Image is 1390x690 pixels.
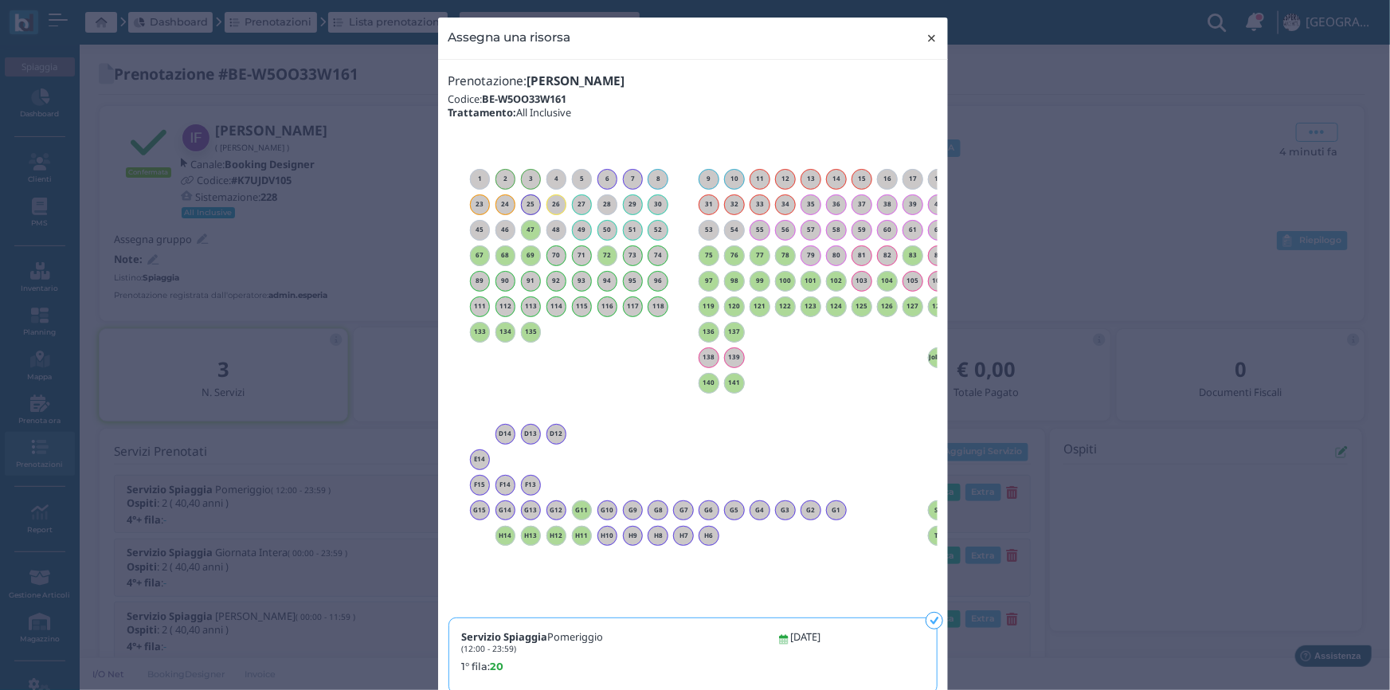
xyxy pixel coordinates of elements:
[470,507,491,514] h6: G15
[572,532,593,539] h6: H11
[750,175,770,182] h6: 11
[623,303,644,310] h6: 117
[791,631,821,642] h5: [DATE]
[495,481,516,488] h6: F14
[775,303,796,310] h6: 122
[470,226,491,233] h6: 45
[699,379,719,386] h6: 140
[750,226,770,233] h6: 55
[750,201,770,208] h6: 33
[597,303,618,310] h6: 116
[495,328,516,335] h6: 134
[699,226,719,233] h6: 53
[47,13,105,25] span: Assistenza
[546,532,567,539] h6: H12
[801,201,821,208] h6: 35
[448,107,938,118] h5: All Inclusive
[597,252,618,259] h6: 72
[877,277,898,284] h6: 104
[495,303,516,310] h6: 112
[750,303,770,310] h6: 121
[724,175,745,182] h6: 10
[648,532,668,539] h6: H8
[801,226,821,233] h6: 57
[826,175,847,182] h6: 14
[462,629,548,644] b: Servizio Spiaggia
[877,175,898,182] h6: 16
[521,328,542,335] h6: 135
[724,252,745,259] h6: 76
[648,252,668,259] h6: 74
[903,277,923,284] h6: 105
[597,201,618,208] h6: 28
[623,175,644,182] h6: 7
[826,201,847,208] h6: 36
[521,252,542,259] h6: 69
[623,201,644,208] h6: 29
[495,532,516,539] h6: H14
[648,277,668,284] h6: 96
[495,252,516,259] h6: 68
[852,226,872,233] h6: 59
[462,659,761,674] label: 1° fila:
[470,328,491,335] h6: 133
[699,175,719,182] h6: 9
[546,201,567,208] h6: 26
[495,226,516,233] h6: 46
[699,252,719,259] h6: 75
[724,226,745,233] h6: 54
[801,277,821,284] h6: 101
[699,507,719,514] h6: G6
[877,252,898,259] h6: 82
[521,277,542,284] h6: 91
[597,277,618,284] h6: 94
[648,303,668,310] h6: 118
[521,532,542,539] h6: H13
[521,481,542,488] h6: F13
[648,175,668,182] h6: 8
[852,277,872,284] h6: 103
[648,507,668,514] h6: G8
[572,303,593,310] h6: 115
[521,175,542,182] h6: 3
[801,507,821,514] h6: G2
[546,175,567,182] h6: 4
[495,175,516,182] h6: 2
[903,201,923,208] h6: 39
[903,252,923,259] h6: 83
[546,430,567,437] h6: D12
[521,507,542,514] h6: G13
[623,507,644,514] h6: G9
[926,28,938,49] span: ×
[852,303,872,310] h6: 125
[903,303,923,310] h6: 127
[699,532,719,539] h6: H6
[448,105,517,120] b: Trattamento:
[572,277,593,284] h6: 93
[470,303,491,310] h6: 111
[448,75,938,88] h4: Prenotazione:
[724,379,745,386] h6: 141
[521,303,542,310] h6: 113
[495,277,516,284] h6: 90
[623,532,644,539] h6: H9
[623,252,644,259] h6: 73
[852,201,872,208] h6: 37
[775,226,796,233] h6: 56
[673,532,694,539] h6: H7
[470,175,491,182] h6: 1
[826,252,847,259] h6: 80
[597,226,618,233] h6: 50
[903,226,923,233] h6: 61
[750,507,770,514] h6: G4
[673,507,694,514] h6: G7
[648,226,668,233] h6: 52
[775,507,796,514] h6: G3
[572,201,593,208] h6: 27
[750,252,770,259] h6: 77
[775,201,796,208] h6: 34
[826,277,847,284] h6: 102
[724,354,745,361] h6: 139
[521,201,542,208] h6: 25
[903,175,923,182] h6: 17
